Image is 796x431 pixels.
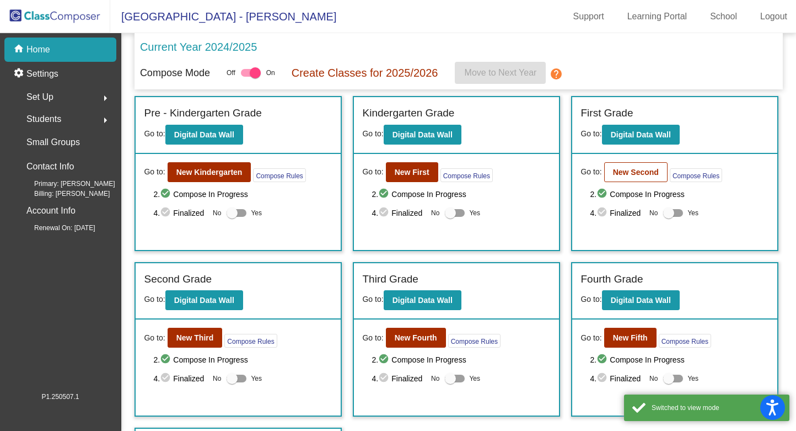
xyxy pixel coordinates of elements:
span: 2. Compose In Progress [590,188,770,201]
span: Yes [687,372,698,385]
button: New Second [604,162,668,182]
label: Second Grade [144,272,212,288]
label: Kindergarten Grade [362,105,454,121]
span: Set Up [26,89,53,105]
span: Go to: [580,129,601,138]
span: 2. Compose In Progress [154,188,333,201]
span: 2. Compose In Progress [590,353,770,366]
b: Digital Data Wall [611,296,671,305]
span: Go to: [362,129,383,138]
a: Learning Portal [618,8,696,25]
span: 4. Finalized [372,206,426,220]
b: Digital Data Wall [174,296,234,305]
button: Digital Data Wall [384,125,461,145]
p: Small Groups [26,135,80,150]
mat-icon: check_circle [378,353,391,366]
mat-icon: settings [13,67,26,81]
button: Digital Data Wall [384,290,461,310]
span: No [431,374,439,384]
button: Digital Data Wall [165,290,243,310]
span: 4. Finalized [372,372,426,385]
p: Current Year 2024/2025 [140,39,257,55]
span: 2. Compose In Progress [154,353,333,366]
span: Move to Next Year [464,68,536,77]
span: Go to: [362,332,383,344]
mat-icon: check_circle [378,372,391,385]
span: 2. Compose In Progress [372,353,551,366]
button: Digital Data Wall [602,290,680,310]
span: No [213,374,221,384]
span: Go to: [362,295,383,304]
span: Go to: [144,129,165,138]
mat-icon: check_circle [160,188,173,201]
span: Off [227,68,236,78]
b: New Fourth [395,333,437,342]
span: Renewal On: [DATE] [17,223,95,233]
label: Third Grade [362,272,418,288]
p: Contact Info [26,159,74,174]
mat-icon: check_circle [378,188,391,201]
mat-icon: check_circle [160,353,173,366]
span: 4. Finalized [154,372,207,385]
span: 4. Finalized [590,372,644,385]
a: Support [564,8,613,25]
span: Billing: [PERSON_NAME] [17,189,110,199]
span: Go to: [362,166,383,178]
b: New First [395,168,429,177]
button: Compose Rules [659,334,711,348]
b: New Second [613,168,659,177]
b: New Third [176,333,214,342]
mat-icon: home [13,43,26,56]
span: Go to: [144,166,165,178]
span: No [649,208,658,218]
mat-icon: check_circle [160,372,173,385]
div: Switched to view mode [652,403,781,413]
span: 4. Finalized [154,206,207,220]
span: No [213,208,221,218]
span: Go to: [580,166,601,178]
mat-icon: check_circle [160,206,173,220]
span: Yes [469,372,480,385]
mat-icon: check_circle [596,188,610,201]
span: Go to: [580,295,601,304]
mat-icon: check_circle [378,206,391,220]
p: Compose Mode [140,66,210,81]
span: On [266,68,275,78]
span: Go to: [144,332,165,344]
b: Digital Data Wall [392,130,453,139]
span: Yes [687,206,698,220]
p: Account Info [26,203,76,219]
mat-icon: arrow_right [99,92,112,105]
button: New Fifth [604,328,657,348]
b: Digital Data Wall [174,130,234,139]
span: Students [26,111,61,127]
mat-icon: check_circle [596,206,610,220]
button: New Fourth [386,328,446,348]
p: Home [26,43,50,56]
button: New First [386,162,438,182]
span: No [649,374,658,384]
button: Digital Data Wall [165,125,243,145]
button: Compose Rules [448,334,501,348]
span: Go to: [580,332,601,344]
b: Digital Data Wall [611,130,671,139]
button: Compose Rules [670,168,722,182]
mat-icon: help [550,67,563,81]
span: Yes [251,206,262,220]
label: First Grade [580,105,633,121]
p: Settings [26,67,58,81]
button: Digital Data Wall [602,125,680,145]
button: New Kindergarten [168,162,251,182]
p: Create Classes for 2025/2026 [292,65,438,81]
label: Pre - Kindergarten Grade [144,105,261,121]
mat-icon: check_circle [596,372,610,385]
button: Compose Rules [224,334,277,348]
span: No [431,208,439,218]
button: Compose Rules [440,168,493,182]
span: Yes [251,372,262,385]
mat-icon: check_circle [596,353,610,366]
span: [GEOGRAPHIC_DATA] - [PERSON_NAME] [110,8,336,25]
button: Compose Rules [253,168,305,182]
b: New Kindergarten [176,168,243,177]
span: Primary: [PERSON_NAME] [17,179,115,189]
